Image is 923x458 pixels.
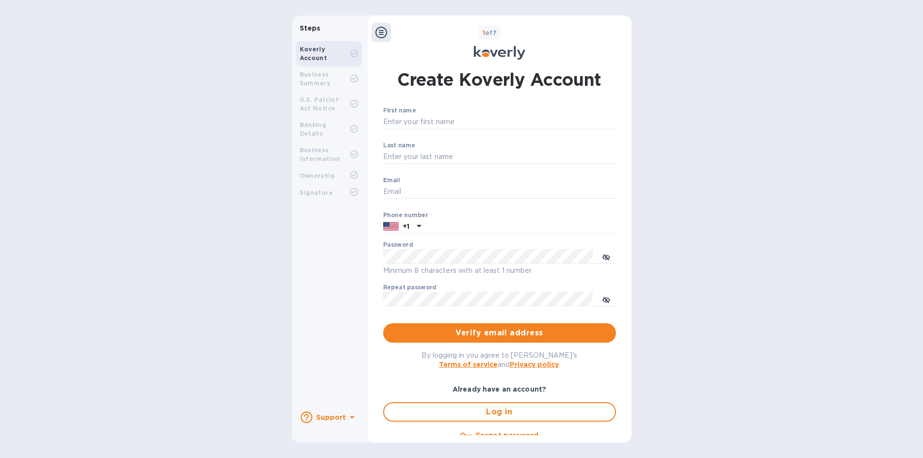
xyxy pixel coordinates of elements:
[403,221,409,231] p: +1
[483,29,485,36] span: 1
[453,385,546,393] b: Already have an account?
[392,406,607,418] span: Log in
[300,96,339,112] b: U.S. Patriot Act Notice
[391,327,608,339] span: Verify email address
[383,402,616,422] button: Log in
[597,247,616,266] button: toggle password visibility
[439,361,498,368] a: Terms of service
[397,67,601,92] h1: Create Koverly Account
[383,185,616,199] input: Email
[483,29,497,36] b: of 7
[300,24,321,32] b: Steps
[476,431,538,439] u: Forgot password
[300,46,327,62] b: Koverly Account
[300,71,331,87] b: Business Summary
[300,121,327,137] b: Banking Details
[383,265,616,276] p: Minimum 8 characters with at least 1 number
[383,115,616,129] input: Enter your first name
[383,221,399,232] img: US
[510,361,559,368] a: Privacy policy
[597,289,616,309] button: toggle password visibility
[383,142,415,148] label: Last name
[383,150,616,164] input: Enter your last name
[300,172,335,179] b: Ownership
[383,177,400,183] label: Email
[383,285,437,291] label: Repeat password
[421,351,577,368] span: By logging in you agree to [PERSON_NAME]'s and .
[300,189,333,196] b: Signature
[300,146,340,162] b: Business Information
[316,413,346,421] b: Support
[383,212,428,218] label: Phone number
[383,242,413,248] label: Password
[383,323,616,343] button: Verify email address
[383,108,416,114] label: First name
